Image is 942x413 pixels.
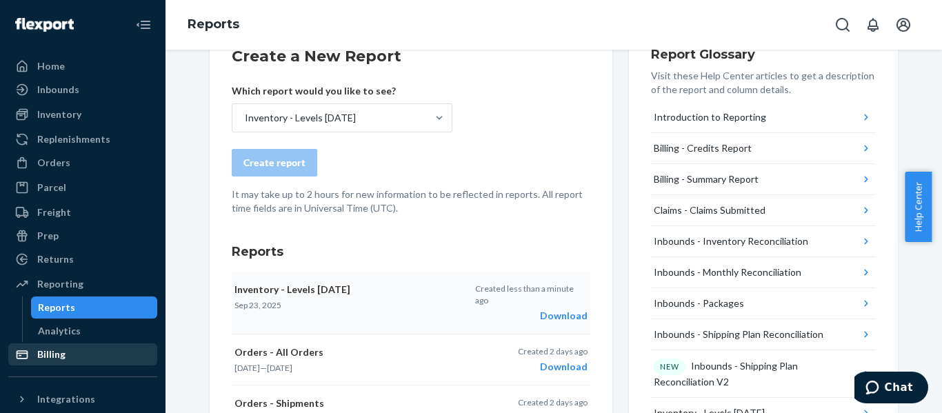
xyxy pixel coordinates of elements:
button: Open Search Box [829,11,856,39]
ol: breadcrumbs [177,5,250,45]
button: Inbounds - Packages [651,288,876,319]
button: Inventory - Levels [DATE]Sep 23, 2025Created less than a minute agoDownload [232,272,590,334]
time: [DATE] [267,363,292,373]
div: Inbounds - Inventory Reconciliation [654,234,808,248]
div: Prep [37,229,59,243]
div: Download [475,309,588,323]
div: Inbounds - Shipping Plan Reconciliation [654,328,823,341]
a: Inventory [8,103,157,125]
p: Inventory - Levels [DATE] [234,283,467,296]
div: Reporting [37,277,83,291]
p: Created 2 days ago [518,396,588,408]
button: Integrations [8,388,157,410]
div: Replenishments [37,132,110,146]
h3: Reports [232,243,590,261]
a: Inbounds [8,79,157,101]
p: NEW [660,361,679,372]
a: Returns [8,248,157,270]
button: NEWInbounds - Shipping Plan Reconciliation V2 [651,350,876,398]
div: Claims - Claims Submitted [654,203,765,217]
div: Download [518,360,588,374]
a: Orders [8,152,157,174]
a: Reports [188,17,239,32]
div: Inbounds - Shipping Plan Reconciliation V2 [654,359,860,389]
img: Flexport logo [15,18,74,32]
div: Billing - Summary Report [654,172,759,186]
div: Returns [37,252,74,266]
a: Prep [8,225,157,247]
button: Inbounds - Monthly Reconciliation [651,257,876,288]
div: Analytics [38,324,81,338]
p: It may take up to 2 hours for new information to be reflected in reports. All report time fields ... [232,188,590,215]
div: Billing [37,347,66,361]
div: Orders [37,156,70,170]
p: Orders - All Orders [234,345,468,359]
div: Inbounds - Monthly Reconciliation [654,265,801,279]
a: Home [8,55,157,77]
button: Open account menu [890,11,917,39]
a: Parcel [8,177,157,199]
a: Replenishments [8,128,157,150]
a: Reporting [8,273,157,295]
div: Parcel [37,181,66,194]
div: Introduction to Reporting [654,110,766,124]
div: Inbounds [37,83,79,97]
button: Close Navigation [130,11,157,39]
button: Introduction to Reporting [651,102,876,133]
div: Create report [243,156,305,170]
div: Home [37,59,65,73]
a: Freight [8,201,157,223]
button: Inbounds - Shipping Plan Reconciliation [651,319,876,350]
p: Visit these Help Center articles to get a description of the report and column details. [651,69,876,97]
p: Created less than a minute ago [475,283,588,306]
p: Orders - Shipments [234,396,468,410]
h2: Create a New Report [232,46,590,68]
div: Inventory - Levels [DATE] [245,111,356,125]
h3: Report Glossary [651,46,876,63]
button: Billing - Summary Report [651,164,876,195]
div: Reports [38,301,75,314]
button: Open notifications [859,11,887,39]
iframe: Abre un widget desde donde se puede chatear con uno de los agentes [854,372,928,406]
a: Billing [8,343,157,365]
div: Billing - Credits Report [654,141,752,155]
time: [DATE] [234,363,260,373]
button: Help Center [905,172,932,242]
p: — [234,362,468,374]
button: Inbounds - Inventory Reconciliation [651,226,876,257]
button: Orders - All Orders[DATE]—[DATE]Created 2 days agoDownload [232,334,590,385]
time: Sep 23, 2025 [234,300,281,310]
div: Inventory [37,108,81,121]
button: Claims - Claims Submitted [651,195,876,226]
div: Freight [37,205,71,219]
div: Integrations [37,392,95,406]
p: Which report would you like to see? [232,84,452,98]
a: Reports [31,296,158,319]
button: Billing - Credits Report [651,133,876,164]
button: Create report [232,149,317,177]
div: Inbounds - Packages [654,296,744,310]
p: Created 2 days ago [518,345,588,357]
a: Analytics [31,320,158,342]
